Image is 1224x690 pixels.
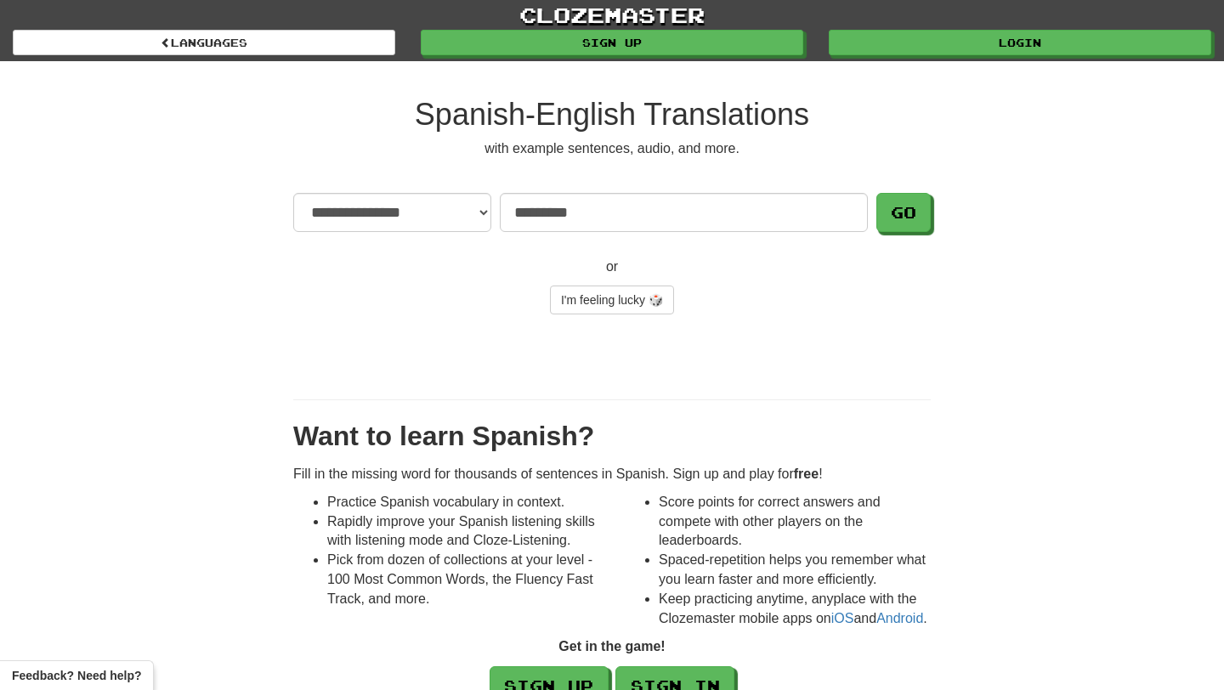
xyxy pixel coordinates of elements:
div: Want to learn Spanish? [293,417,931,456]
button: Go [876,193,931,232]
li: Score points for correct answers and compete with other players on the leaderboards. [659,493,931,551]
a: Android [876,611,923,625]
li: Spaced-repetition helps you remember what you learn faster and more efficiently. [659,551,931,590]
strong: Get in the game! [558,639,665,653]
li: Keep practicing anytime, anyplace with the Clozemaster mobile apps on and . [659,590,931,629]
strong: free [794,467,819,481]
li: Rapidly improve your Spanish listening skills with listening mode and Cloze-Listening. [327,512,599,551]
p: or [293,257,931,277]
span: Open feedback widget [12,667,141,684]
p: with example sentences, audio, and more. [293,139,931,159]
a: Languages [13,30,395,55]
h1: Spanish-English Translations [293,98,931,132]
p: Fill in the missing word for thousands of sentences in Spanish. Sign up and play for ! [293,465,931,484]
a: Sign up [421,30,803,55]
li: Pick from dozen of collections at your level - 100 Most Common Words, the Fluency Fast Track, and... [327,551,599,609]
a: iOS [831,611,854,625]
a: Login [829,30,1211,55]
input: Translate [500,193,868,232]
a: I'm feeling lucky 🎲 [550,286,674,314]
li: Practice Spanish vocabulary in context. [327,493,599,512]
